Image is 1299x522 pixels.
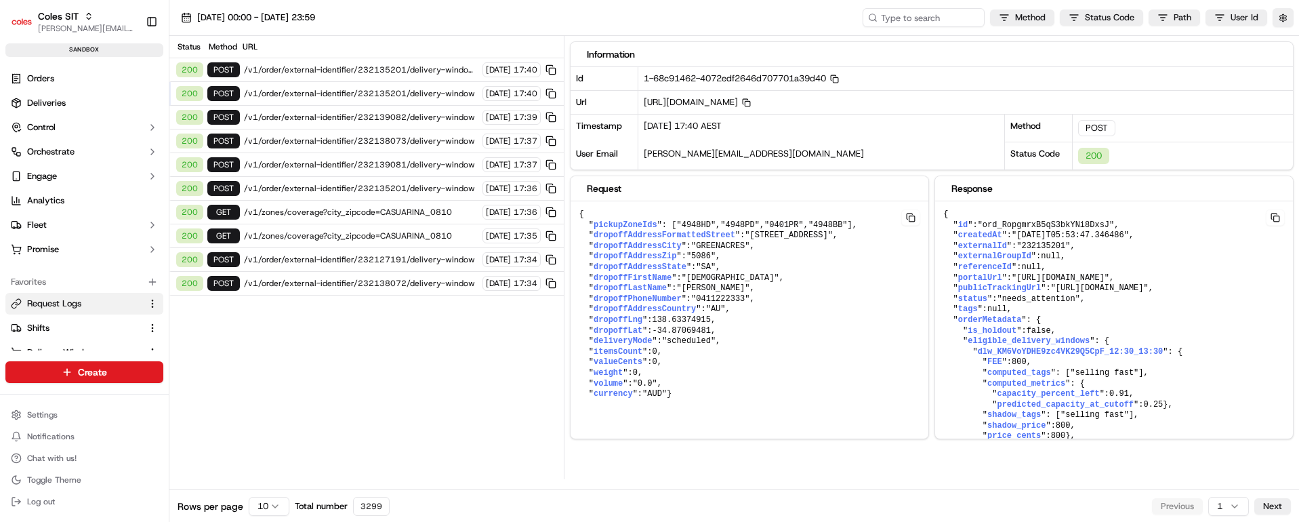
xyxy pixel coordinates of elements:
button: Control [5,117,163,138]
span: -34.87069481 [652,326,710,336]
span: "4948HD" [676,220,716,230]
button: Notifications [5,427,163,446]
span: 17:37 [514,159,537,170]
span: computed_metrics [987,379,1065,388]
span: "GREENACRES" [691,241,749,251]
span: 1-68c91462-4072edf2646d707701a39d40 [644,73,839,84]
span: dropoffAddressZip [594,252,676,261]
div: 200 [176,228,203,243]
button: Toggle Theme [5,470,163,489]
div: 200 [176,157,203,172]
span: orderMetadata [958,315,1022,325]
span: dropoffLastName [594,283,667,293]
button: [PERSON_NAME][EMAIL_ADDRESS][PERSON_NAME][PERSON_NAME][DOMAIN_NAME] [38,23,135,34]
span: "0.0" [633,379,657,388]
span: pickupZoneIds [594,220,657,230]
span: /v1/zones/coverage?city_zipcode=CASUARINA_0810 [244,207,478,218]
button: Delivery Windows [5,342,163,363]
span: User Id [1231,12,1258,24]
div: Favorites [5,271,163,293]
span: [DATE] [486,112,511,123]
span: referenceId [958,262,1012,272]
span: null [1021,262,1041,272]
span: price_cents [987,431,1041,441]
span: Path [1174,12,1191,24]
span: 0.91 [1109,389,1129,399]
span: /v1/order/external-identifier/232135201/delivery-window [244,183,478,194]
span: FEE [987,357,1002,367]
span: 138.63374915 [652,315,710,325]
span: eligible_delivery_windows [968,336,1090,346]
span: Analytics [27,195,64,207]
span: 0 [652,347,657,357]
span: dropoffAddressCity [594,241,682,251]
span: dlw_KM6VoYDHE9zc4VK29Q5CpF_12:30_13:30 [978,347,1163,357]
div: POST [207,62,240,77]
span: /v1/order/external-identifier/232138072/delivery-window [244,278,478,289]
span: null [1041,252,1060,261]
button: Settings [5,405,163,424]
span: Total number [295,500,348,513]
span: Fleet [27,219,47,231]
span: dropoffAddressCountry [594,304,696,314]
button: Chat with us! [5,449,163,468]
span: Notifications [27,431,75,442]
span: "5086" [686,252,716,261]
span: createdAt [958,230,1002,240]
span: dropoffPhoneNumber [594,294,682,304]
button: Orchestrate [5,141,163,163]
span: /v1/order/external-identifier/232138073/delivery-window [244,136,478,146]
div: 200 [176,134,203,148]
span: dropoffAddressState [594,262,686,272]
span: 800 [1012,357,1027,367]
span: externalGroupId [958,252,1031,261]
div: Timestamp [571,115,638,142]
span: Promise [27,243,59,256]
span: "AUD" [642,389,667,399]
a: Delivery Windows [11,346,142,359]
div: sandbox [5,43,163,57]
span: volume [594,379,623,388]
span: deliveryMode [594,336,652,346]
div: POST [207,157,240,172]
div: [DATE] 17:40 AEST [638,115,1004,142]
a: Request Logs [11,298,142,310]
span: "AU" [706,304,726,314]
button: Fleet [5,214,163,236]
input: Type to search [863,8,985,27]
span: 17:40 [514,64,537,75]
div: 200 [176,110,203,125]
span: 17:34 [514,278,537,289]
span: [URL][DOMAIN_NAME] [644,96,751,108]
span: /v1/order/external-identifier/232139081/delivery-window [244,159,478,170]
span: Engage [27,170,57,182]
span: /v1/order/external-identifier/232135201/delivery-window/book [244,64,478,75]
span: dropoffFirstName [594,273,672,283]
span: 0 [652,357,657,367]
a: Orders [5,68,163,89]
span: valueCents [594,357,642,367]
span: Toggle Theme [27,475,81,485]
span: Control [27,121,56,134]
span: "selling fast" [1070,368,1138,378]
span: publicTrackingUrl [958,283,1041,293]
span: [DATE] 00:00 - [DATE] 23:59 [197,12,315,24]
span: [DATE] [486,278,511,289]
button: Path [1149,9,1200,26]
span: is_holdout [968,326,1016,336]
span: [DATE] [486,159,511,170]
span: "[URL][DOMAIN_NAME]" [1051,283,1149,293]
span: Settings [27,409,58,420]
a: Shifts [11,322,142,334]
span: /v1/order/external-identifier/232127191/delivery-window [244,254,478,265]
img: Coles SIT [11,11,33,33]
span: 0 [633,368,638,378]
span: Delivery Windows [27,346,100,359]
span: dropoffLng [594,315,642,325]
button: Engage [5,165,163,187]
div: POST [207,252,240,267]
span: /v1/zones/coverage?city_zipcode=CASUARINA_0810 [244,230,478,241]
span: 17:34 [514,254,537,265]
div: URL [243,41,558,52]
span: Orders [27,73,54,85]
